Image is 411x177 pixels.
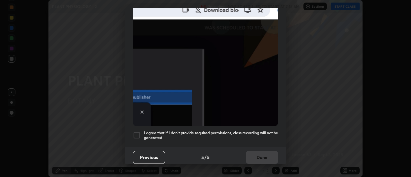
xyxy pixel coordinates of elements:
[133,151,165,164] button: Previous
[144,130,278,140] h5: I agree that if I don't provide required permissions, class recording will not be generated
[201,154,204,161] h4: 5
[205,154,206,161] h4: /
[207,154,210,161] h4: 5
